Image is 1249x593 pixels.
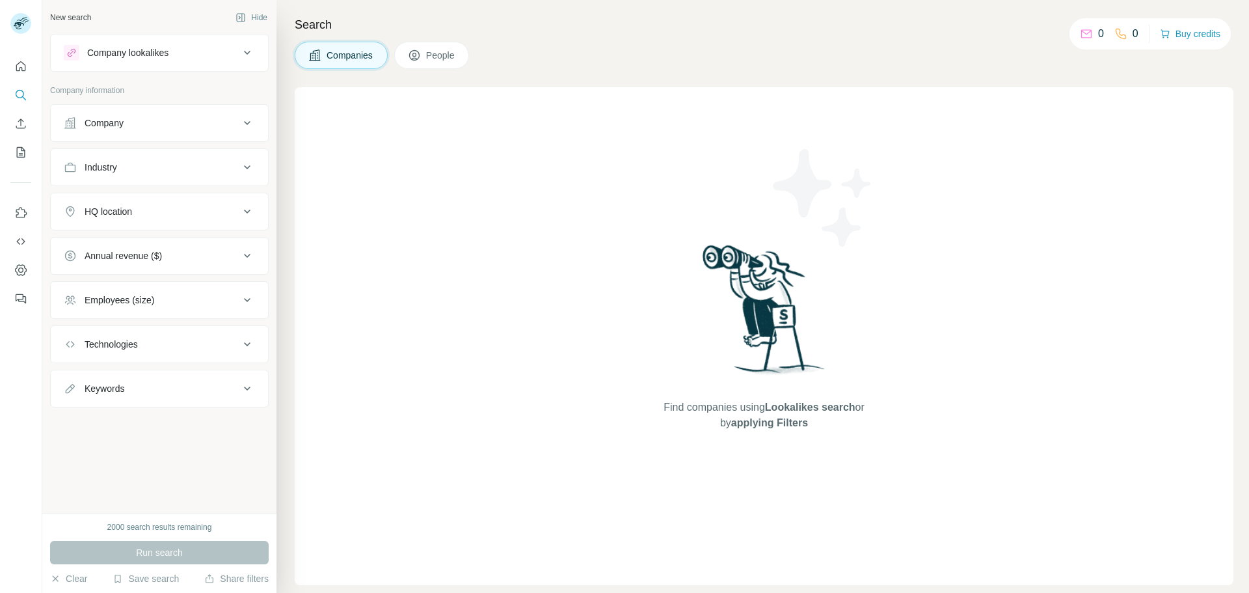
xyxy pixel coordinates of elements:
[204,572,269,585] button: Share filters
[10,201,31,225] button: Use Surfe on LinkedIn
[85,382,124,395] div: Keywords
[85,249,162,262] div: Annual revenue ($)
[10,258,31,282] button: Dashboard
[426,49,456,62] span: People
[10,287,31,310] button: Feedback
[295,16,1233,34] h4: Search
[50,572,87,585] button: Clear
[85,205,132,218] div: HQ location
[51,196,268,227] button: HQ location
[113,572,179,585] button: Save search
[1133,26,1138,42] p: 0
[51,152,268,183] button: Industry
[51,240,268,271] button: Annual revenue ($)
[10,55,31,78] button: Quick start
[51,107,268,139] button: Company
[85,117,124,130] div: Company
[51,373,268,404] button: Keywords
[51,284,268,316] button: Employees (size)
[85,294,154,307] div: Employees (size)
[1160,25,1220,43] button: Buy credits
[50,12,91,23] div: New search
[226,8,276,27] button: Hide
[107,521,212,533] div: 2000 search results remaining
[87,46,168,59] div: Company lookalikes
[51,37,268,68] button: Company lookalikes
[10,230,31,253] button: Use Surfe API
[764,139,881,256] img: Surfe Illustration - Stars
[327,49,374,62] span: Companies
[765,402,855,413] span: Lookalikes search
[85,338,138,351] div: Technologies
[85,161,117,174] div: Industry
[10,83,31,107] button: Search
[731,417,808,428] span: applying Filters
[697,241,832,387] img: Surfe Illustration - Woman searching with binoculars
[50,85,269,96] p: Company information
[660,400,868,431] span: Find companies using or by
[1098,26,1104,42] p: 0
[51,329,268,360] button: Technologies
[10,141,31,164] button: My lists
[10,112,31,135] button: Enrich CSV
